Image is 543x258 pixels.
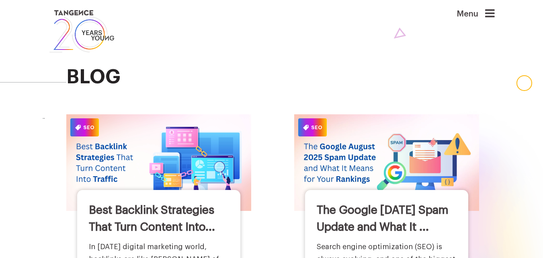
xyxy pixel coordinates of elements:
[66,66,495,88] h2: blog
[70,118,99,136] span: SEO
[303,125,309,130] img: Category Icon
[66,114,252,211] img: Best Backlink Strategies That Turn Content Into Traffic
[89,204,215,233] a: Best Backlink Strategies That Turn Content Into...
[49,8,115,54] img: logo SVG
[317,204,449,233] a: The Google [DATE] Spam Update and What It ...
[298,118,327,136] span: SEO
[75,125,81,130] img: Category Icon
[294,114,479,211] img: The Google August 2025 Spam Update and What It Means for Your Rankings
